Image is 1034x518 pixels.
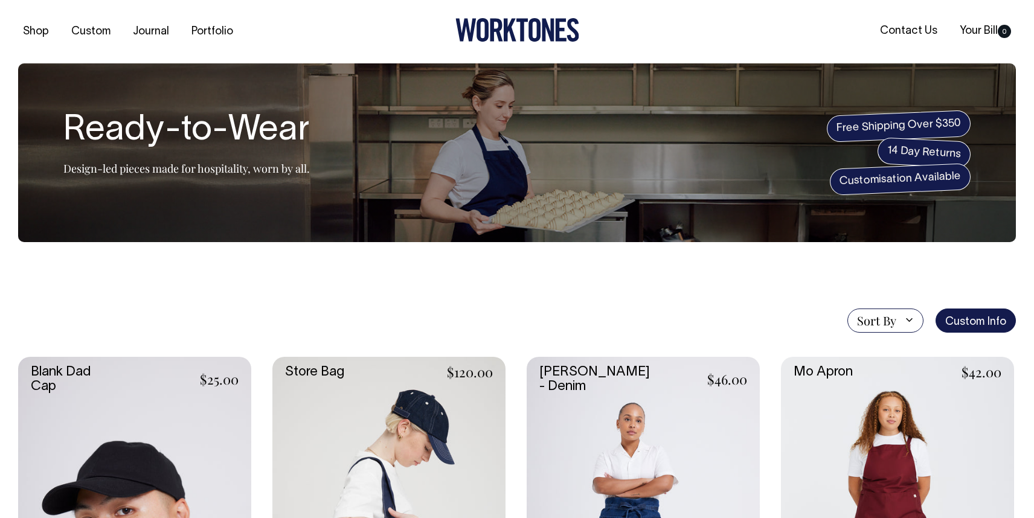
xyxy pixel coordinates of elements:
span: Sort By [857,313,896,328]
a: Contact Us [875,21,942,41]
span: Free Shipping Over $350 [826,110,971,142]
a: Shop [18,22,54,42]
a: Custom Info [936,309,1016,333]
h1: Ready-to-Wear [63,112,310,150]
a: Journal [128,22,174,42]
a: Your Bill0 [955,21,1016,41]
span: 0 [998,25,1011,38]
a: Custom [66,22,115,42]
a: Portfolio [187,22,238,42]
p: Design-led pieces made for hospitality, worn by all. [63,161,310,176]
span: Customisation Available [829,163,971,195]
span: 14 Day Returns [877,137,971,168]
